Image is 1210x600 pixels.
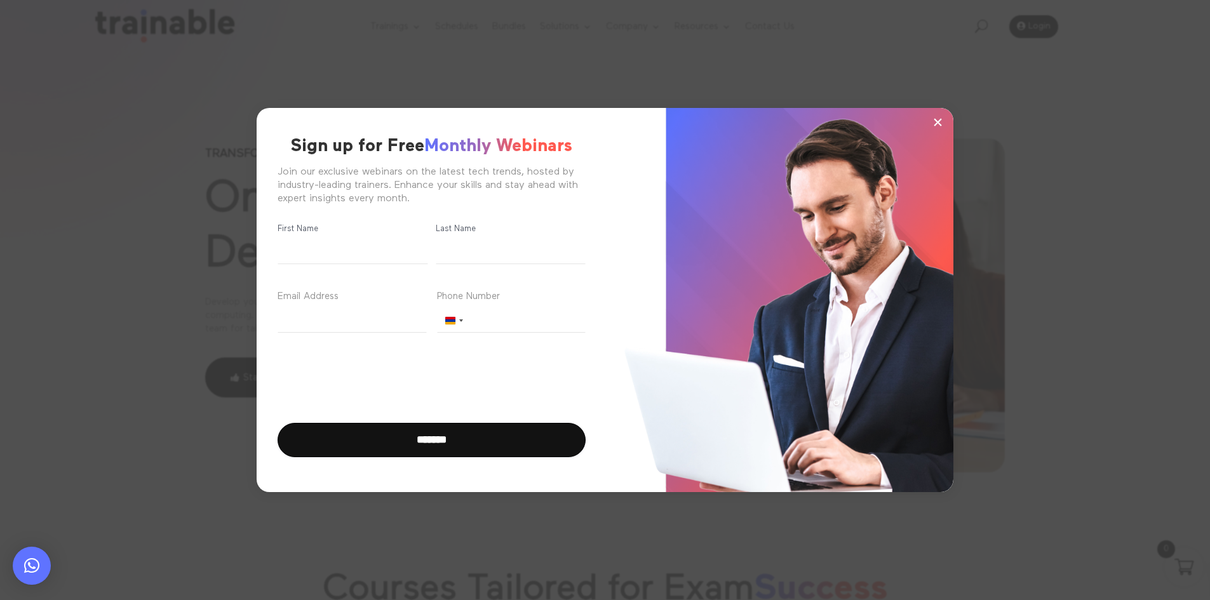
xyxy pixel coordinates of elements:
[438,309,467,332] button: Selected country
[424,137,572,155] span: Monthly Webinars
[504,293,542,301] span: (Required)
[436,223,586,236] label: Last Name
[928,112,947,131] button: ×
[291,136,572,164] h2: Sign up for Free
[342,293,380,301] span: (Required)
[437,290,586,303] label: Phone Number
[932,112,943,131] span: ×
[278,290,427,303] label: Email Address
[278,166,586,205] div: Join our exclusive webinars on the latest tech trends, hosted by industry-leading trainers. Enhan...
[278,223,428,236] label: First Name
[278,358,471,408] iframe: reCAPTCHA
